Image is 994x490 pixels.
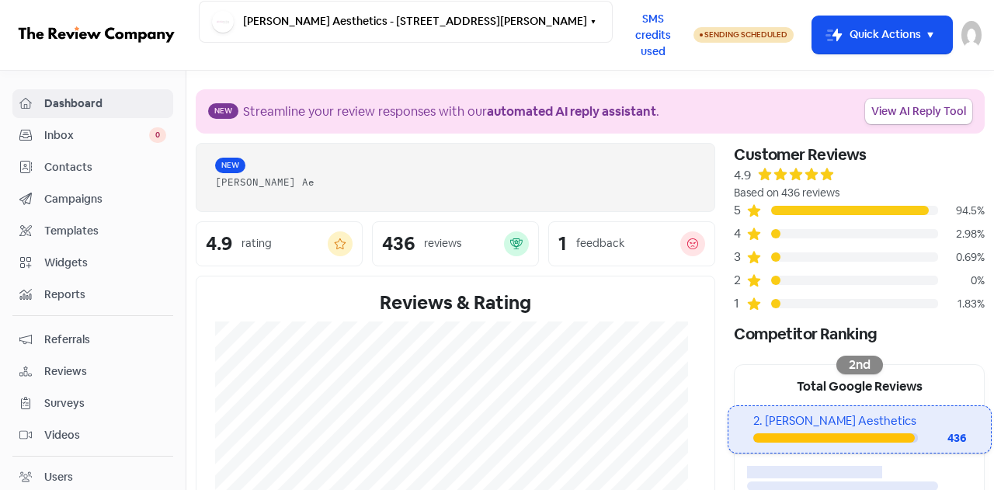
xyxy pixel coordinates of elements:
[734,271,746,290] div: 2
[12,389,173,418] a: Surveys
[734,224,746,243] div: 4
[44,223,166,239] span: Templates
[215,289,696,317] div: Reviews & Rating
[12,325,173,354] a: Referrals
[938,296,985,312] div: 1.83%
[704,30,787,40] span: Sending Scheduled
[242,235,272,252] div: rating
[12,248,173,277] a: Widgets
[44,427,166,443] span: Videos
[836,356,883,374] div: 2nd
[208,103,238,119] span: New
[215,175,696,189] div: [PERSON_NAME] Ae
[735,365,984,405] div: Total Google Reviews
[12,185,173,214] a: Campaigns
[44,96,166,112] span: Dashboard
[199,1,613,43] button: [PERSON_NAME] Aesthetics - [STREET_ADDRESS][PERSON_NAME]
[215,158,245,173] span: New
[938,249,985,266] div: 0.69%
[44,287,166,303] span: Reports
[734,166,751,185] div: 4.9
[44,255,166,271] span: Widgets
[424,235,461,252] div: reviews
[865,99,972,124] a: View AI Reply Tool
[938,203,985,219] div: 94.5%
[487,103,656,120] b: automated AI reply assistant
[734,322,985,346] div: Competitor Ranking
[576,235,624,252] div: feedback
[12,89,173,118] a: Dashboard
[558,235,567,253] div: 1
[938,226,985,242] div: 2.98%
[626,11,680,60] span: SMS credits used
[938,273,985,289] div: 0%
[12,357,173,386] a: Reviews
[44,363,166,380] span: Reviews
[693,26,794,44] a: Sending Scheduled
[734,201,746,220] div: 5
[12,280,173,309] a: Reports
[753,412,966,430] div: 2. [PERSON_NAME] Aesthetics
[734,185,985,201] div: Based on 436 reviews
[812,16,952,54] button: Quick Actions
[961,21,982,49] img: User
[149,127,166,143] span: 0
[44,332,166,348] span: Referrals
[44,395,166,412] span: Surveys
[734,143,985,166] div: Customer Reviews
[12,217,173,245] a: Templates
[613,26,693,42] a: SMS credits used
[382,235,415,253] div: 436
[196,221,363,266] a: 4.9rating
[243,103,659,121] div: Streamline your review responses with our .
[372,221,539,266] a: 436reviews
[12,421,173,450] a: Videos
[734,294,746,313] div: 1
[44,127,149,144] span: Inbox
[548,221,715,266] a: 1feedback
[206,235,232,253] div: 4.9
[918,430,966,447] div: 436
[12,121,173,150] a: Inbox 0
[44,159,166,175] span: Contacts
[12,153,173,182] a: Contacts
[44,191,166,207] span: Campaigns
[734,248,746,266] div: 3
[44,469,73,485] div: Users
